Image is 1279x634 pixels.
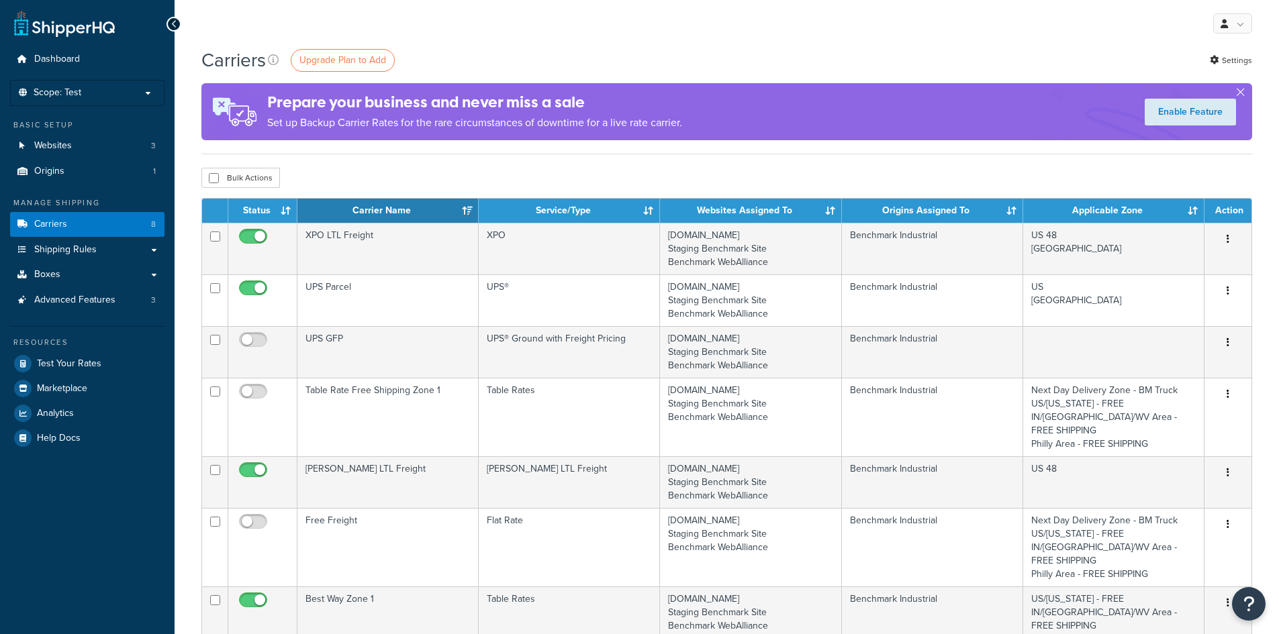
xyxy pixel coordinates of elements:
[34,54,80,65] span: Dashboard
[842,456,1023,508] td: Benchmark Industrial
[10,376,164,401] a: Marketplace
[37,383,87,394] span: Marketplace
[660,378,841,456] td: [DOMAIN_NAME] Staging Benchmark Site Benchmark WebAlliance
[151,295,156,306] span: 3
[297,274,479,326] td: UPS Parcel
[479,199,660,223] th: Service/Type: activate to sort column ascending
[228,199,297,223] th: Status: activate to sort column ascending
[1204,199,1251,223] th: Action
[842,508,1023,586] td: Benchmark Industrial
[10,134,164,158] a: Websites 3
[842,378,1023,456] td: Benchmark Industrial
[1023,456,1204,508] td: US 48
[297,326,479,378] td: UPS GFP
[479,274,660,326] td: UPS®
[479,223,660,274] td: XPO
[201,168,280,188] button: Bulk Actions
[34,295,115,306] span: Advanced Features
[10,119,164,131] div: Basic Setup
[10,212,164,237] li: Carriers
[1145,99,1236,125] a: Enable Feature
[153,166,156,177] span: 1
[297,199,479,223] th: Carrier Name: activate to sort column ascending
[10,47,164,72] a: Dashboard
[10,159,164,184] a: Origins 1
[10,352,164,376] a: Test Your Rates
[34,140,72,152] span: Websites
[479,378,660,456] td: Table Rates
[10,212,164,237] a: Carriers 8
[10,134,164,158] li: Websites
[1023,223,1204,274] td: US 48 [GEOGRAPHIC_DATA]
[151,140,156,152] span: 3
[660,456,841,508] td: [DOMAIN_NAME] Staging Benchmark Site Benchmark WebAlliance
[297,456,479,508] td: [PERSON_NAME] LTL Freight
[34,219,67,230] span: Carriers
[37,358,101,370] span: Test Your Rates
[37,408,74,419] span: Analytics
[299,53,386,67] span: Upgrade Plan to Add
[34,87,81,99] span: Scope: Test
[297,223,479,274] td: XPO LTL Freight
[10,288,164,313] a: Advanced Features 3
[297,508,479,586] td: Free Freight
[479,456,660,508] td: [PERSON_NAME] LTL Freight
[660,223,841,274] td: [DOMAIN_NAME] Staging Benchmark Site Benchmark WebAlliance
[842,199,1023,223] th: Origins Assigned To: activate to sort column ascending
[10,337,164,348] div: Resources
[10,159,164,184] li: Origins
[297,378,479,456] td: Table Rate Free Shipping Zone 1
[10,401,164,425] a: Analytics
[1023,508,1204,586] td: Next Day Delivery Zone - BM Truck US/[US_STATE] - FREE IN/[GEOGRAPHIC_DATA]/WV Area - FREE SHIPPI...
[10,237,164,262] a: Shipping Rules
[291,49,395,72] a: Upgrade Plan to Add
[842,326,1023,378] td: Benchmark Industrial
[1232,587,1266,621] button: Open Resource Center
[14,10,115,37] a: ShipperHQ Home
[10,197,164,209] div: Manage Shipping
[267,91,682,113] h4: Prepare your business and never miss a sale
[1210,51,1252,70] a: Settings
[1023,378,1204,456] td: Next Day Delivery Zone - BM Truck US/[US_STATE] - FREE IN/[GEOGRAPHIC_DATA]/WV Area - FREE SHIPPI...
[151,219,156,230] span: 8
[1023,199,1204,223] th: Applicable Zone: activate to sort column ascending
[660,274,841,326] td: [DOMAIN_NAME] Staging Benchmark Site Benchmark WebAlliance
[267,113,682,132] p: Set up Backup Carrier Rates for the rare circumstances of downtime for a live rate carrier.
[842,223,1023,274] td: Benchmark Industrial
[34,244,97,256] span: Shipping Rules
[10,426,164,450] a: Help Docs
[660,508,841,586] td: [DOMAIN_NAME] Staging Benchmark Site Benchmark WebAlliance
[201,83,267,140] img: ad-rules-rateshop-fe6ec290ccb7230408bd80ed9643f0289d75e0ffd9eb532fc0e269fcd187b520.png
[660,199,841,223] th: Websites Assigned To: activate to sort column ascending
[479,326,660,378] td: UPS® Ground with Freight Pricing
[37,433,81,444] span: Help Docs
[201,47,266,73] h1: Carriers
[479,508,660,586] td: Flat Rate
[1023,274,1204,326] td: US [GEOGRAPHIC_DATA]
[660,326,841,378] td: [DOMAIN_NAME] Staging Benchmark Site Benchmark WebAlliance
[34,166,64,177] span: Origins
[842,274,1023,326] td: Benchmark Industrial
[10,288,164,313] li: Advanced Features
[10,262,164,287] a: Boxes
[34,269,60,280] span: Boxes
